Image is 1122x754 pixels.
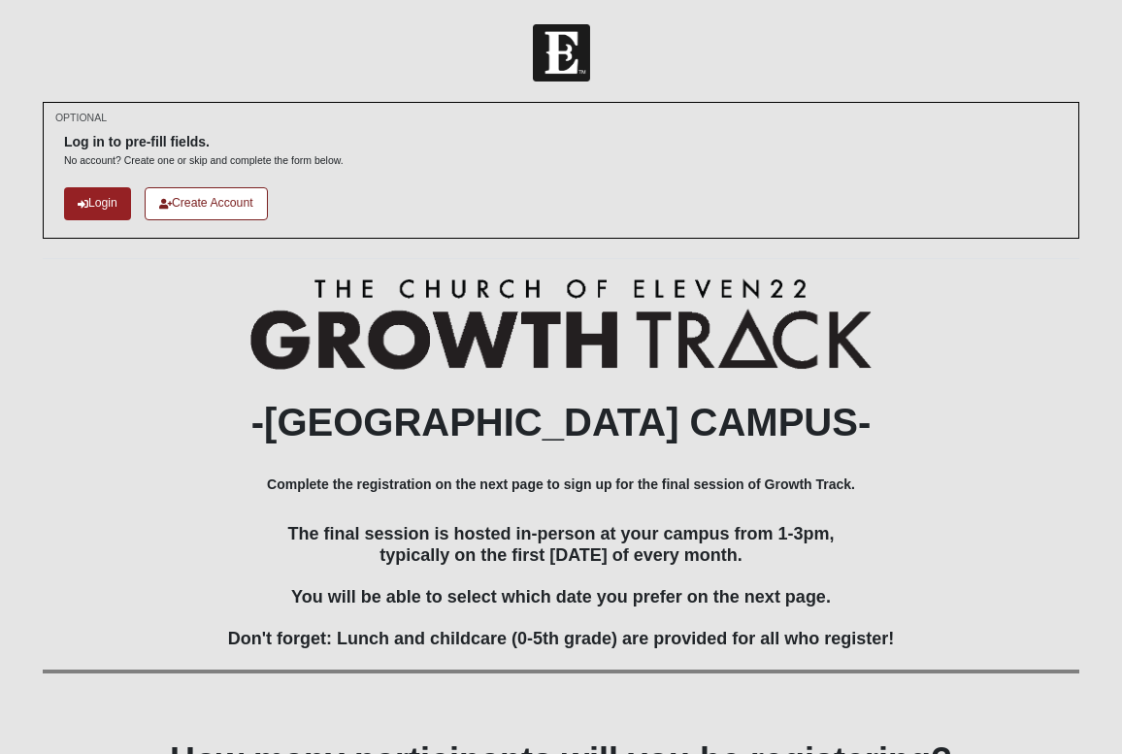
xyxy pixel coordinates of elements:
[64,153,344,168] p: No account? Create one or skip and complete the form below.
[64,134,344,150] h6: Log in to pre-fill fields.
[64,187,131,219] a: Login
[287,524,834,543] span: The final session is hosted in-person at your campus from 1-3pm,
[228,629,894,648] span: Don't forget: Lunch and childcare (0-5th grade) are provided for all who register!
[251,401,872,443] b: -[GEOGRAPHIC_DATA] CAMPUS-
[145,187,268,219] a: Create Account
[250,279,873,371] img: Growth Track Logo
[291,587,831,606] span: You will be able to select which date you prefer on the next page.
[267,476,855,492] b: Complete the registration on the next page to sign up for the final session of Growth Track.
[379,545,742,565] span: typically on the first [DATE] of every month.
[533,24,590,82] img: Church of Eleven22 Logo
[55,111,107,125] small: OPTIONAL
